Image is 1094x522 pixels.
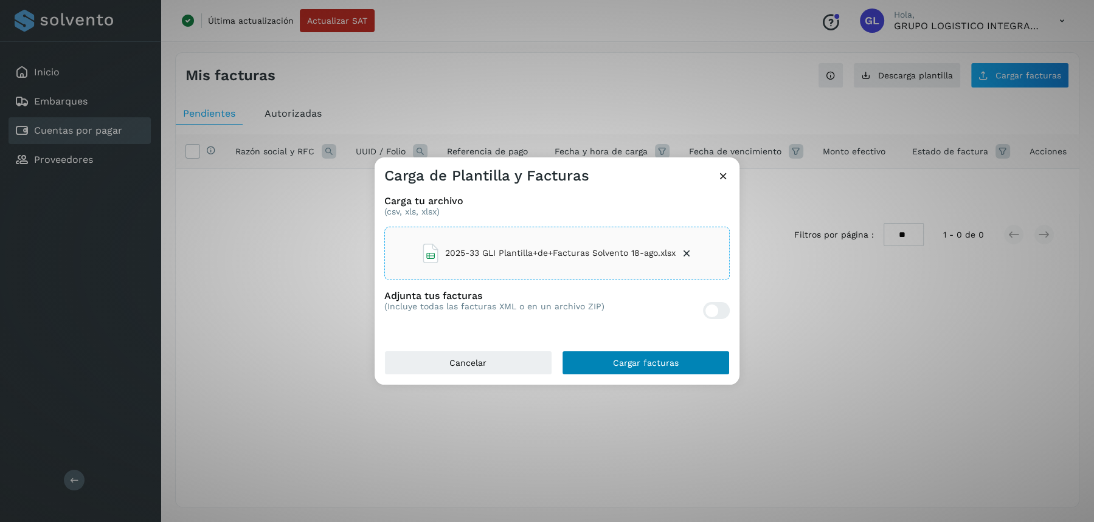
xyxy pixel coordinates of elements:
span: Cancelar [449,359,486,367]
button: Cargar facturas [562,351,730,375]
span: Cargar facturas [613,359,679,367]
p: (csv, xls, xlsx) [384,207,730,217]
h3: Adjunta tus facturas [384,290,604,301]
h3: Carga de Plantilla y Facturas [384,167,589,185]
h3: Carga tu archivo [384,195,730,207]
p: (Incluye todas las facturas XML o en un archivo ZIP) [384,301,604,312]
span: 2025-33 GLI Plantilla+de+Facturas Solvento 18-ago.xlsx [445,247,676,259]
button: Cancelar [384,351,552,375]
